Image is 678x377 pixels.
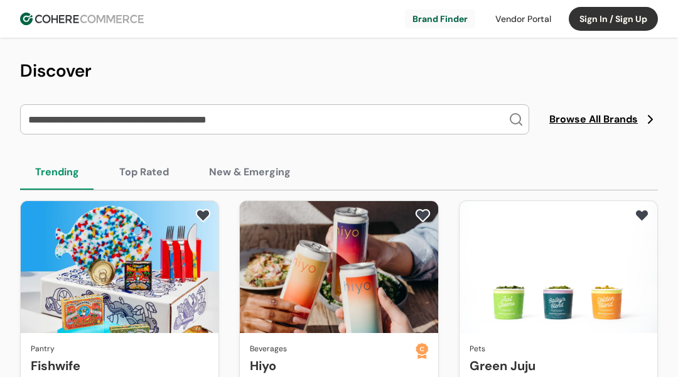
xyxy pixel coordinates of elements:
[412,206,433,225] button: add to favorite
[569,7,658,31] button: Sign In / Sign Up
[250,356,415,375] a: Hiyo
[194,155,306,190] button: New & Emerging
[31,356,208,375] a: Fishwife
[632,206,652,225] button: add to favorite
[20,13,144,25] img: Cohere Logo
[549,112,638,127] span: Browse All Brands
[20,59,92,82] span: Discover
[104,155,184,190] button: Top Rated
[549,112,658,127] a: Browse All Brands
[20,155,94,190] button: Trending
[470,356,647,375] a: Green Juju
[193,206,213,225] button: add to favorite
